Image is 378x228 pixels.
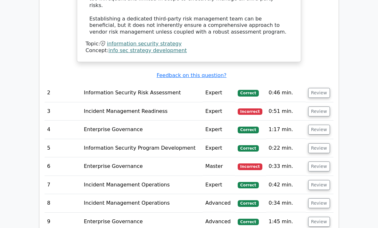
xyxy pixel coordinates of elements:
[81,158,203,176] td: Enterprise Governance
[266,194,306,213] td: 0:34 min.
[238,145,259,152] span: Correct
[157,73,226,79] a: Feedback on this question?
[308,107,330,117] button: Review
[308,199,330,208] button: Review
[45,139,81,158] td: 5
[308,125,330,135] button: Review
[266,139,306,158] td: 0:22 min.
[86,41,292,48] div: Topic:
[81,139,203,158] td: Information Security Program Development
[81,103,203,121] td: Incident Management Readiness
[203,158,235,176] td: Master
[238,164,262,170] span: Incorrect
[308,162,330,172] button: Review
[81,194,203,213] td: Incident Management Operations
[45,176,81,194] td: 7
[238,127,259,133] span: Correct
[203,103,235,121] td: Expert
[266,84,306,102] td: 0:46 min.
[81,84,203,102] td: Information Security Risk Assessment
[238,200,259,207] span: Correct
[203,139,235,158] td: Expert
[266,103,306,121] td: 0:51 min.
[308,180,330,190] button: Review
[45,84,81,102] td: 2
[45,121,81,139] td: 4
[109,48,187,54] a: info sec strategy development
[238,109,262,115] span: Incorrect
[86,48,292,54] div: Concept:
[203,176,235,194] td: Expert
[266,121,306,139] td: 1:17 min.
[308,144,330,153] button: Review
[45,103,81,121] td: 3
[238,182,259,189] span: Correct
[203,84,235,102] td: Expert
[45,194,81,213] td: 8
[308,88,330,98] button: Review
[308,217,330,227] button: Review
[203,194,235,213] td: Advanced
[81,121,203,139] td: Enterprise Governance
[107,41,182,47] a: information security strategy
[266,158,306,176] td: 0:33 min.
[203,121,235,139] td: Expert
[81,176,203,194] td: Incident Management Operations
[238,90,259,97] span: Correct
[266,176,306,194] td: 0:42 min.
[238,219,259,225] span: Correct
[45,158,81,176] td: 6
